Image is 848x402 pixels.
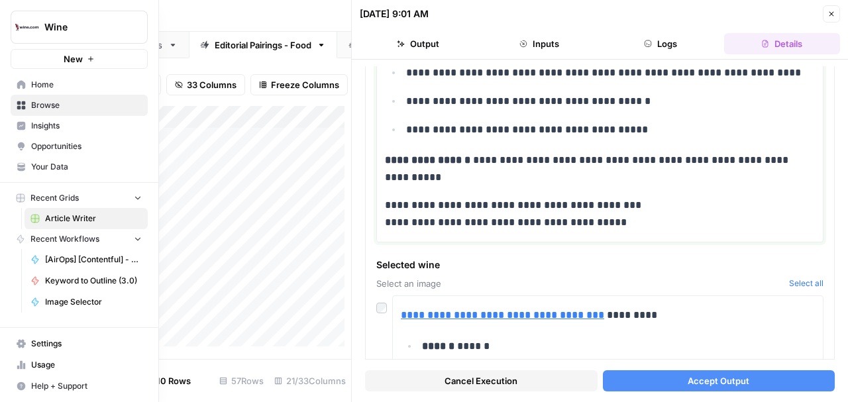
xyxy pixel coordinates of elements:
span: Recent Grids [30,192,79,204]
button: Cancel Execution [365,370,598,391]
div: Editorial Pairings - Food [215,38,311,52]
button: Accept Output [603,370,835,391]
span: Home [31,79,142,91]
button: Output [360,33,476,54]
a: Image Selector [25,291,148,313]
a: Opportunities [11,136,148,157]
a: Editorial - Luxury [337,32,458,58]
a: Article Writer [25,208,148,229]
a: Keyword to Outline (3.0) [25,270,148,291]
button: Help + Support [11,376,148,397]
span: Opportunities [31,140,142,152]
span: New [64,52,83,66]
div: [DATE] 9:01 AM [360,7,429,21]
span: Recent Workflows [30,233,99,245]
span: Selected wine [376,258,784,272]
span: Your Data [31,161,142,173]
button: Select all [789,277,823,290]
button: New [11,49,148,69]
span: Help + Support [31,380,142,392]
span: [AirOps] [Contentful] - Create Article Pages With Images [45,254,142,266]
button: Freeze Columns [250,74,348,95]
a: Settings [11,333,148,354]
span: Select an image [376,277,784,290]
span: Cancel Execution [445,374,517,387]
a: Home [11,74,148,95]
div: 21/33 Columns [269,370,351,391]
a: [AirOps] [Contentful] - Create Article Pages With Images [25,249,148,270]
span: Settings [31,338,142,350]
div: 57 Rows [214,370,269,391]
span: Image Selector [45,296,142,308]
button: Recent Workflows [11,229,148,249]
button: Workspace: Wine [11,11,148,44]
a: Editorial Pairings - Food [189,32,337,58]
img: Wine Logo [15,15,39,39]
button: Inputs [481,33,597,54]
a: Browse [11,95,148,116]
button: 33 Columns [166,74,245,95]
span: Browse [31,99,142,111]
button: Recent Grids [11,188,148,208]
span: 33 Columns [187,78,237,91]
span: Wine [44,21,125,34]
span: Usage [31,359,142,371]
span: Add 10 Rows [138,374,191,387]
a: Usage [11,354,148,376]
a: Your Data [11,156,148,177]
span: Accept Output [688,374,749,387]
a: Insights [11,115,148,136]
button: Logs [603,33,719,54]
button: Details [724,33,840,54]
span: Keyword to Outline (3.0) [45,275,142,287]
span: Article Writer [45,213,142,225]
span: Insights [31,120,142,132]
span: Freeze Columns [271,78,339,91]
